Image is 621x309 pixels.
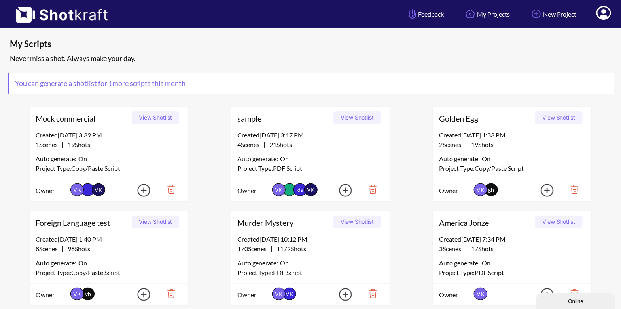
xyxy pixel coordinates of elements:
[78,154,87,164] span: On
[439,290,472,299] span: Owner
[132,111,179,124] button: View Shotlist
[85,290,91,297] span: vb
[70,183,84,196] span: VK
[488,186,494,193] span: gh
[10,38,464,50] span: My Scripts
[482,258,490,268] span: On
[237,268,384,277] div: Project Type: PDF Script
[458,4,516,25] a: My Projects
[237,235,384,244] div: Created [DATE] 10:12 PM
[36,268,182,277] div: Project Type: Copy/Paste Script
[237,130,384,140] div: Created [DATE] 3:17 PM
[439,141,465,148] span: 2 Scenes
[280,154,289,164] span: On
[237,154,280,164] span: Auto generate:
[474,288,487,300] span: VK
[237,186,270,195] span: Owner
[439,130,585,140] div: Created [DATE] 1:33 PM
[125,181,153,199] img: Add Icon
[524,4,583,25] a: New Project
[237,141,263,148] span: 4 Scenes
[272,183,286,196] span: VK
[9,73,191,94] span: You can generate a shotlist for
[333,216,381,228] button: View Shotlist
[36,186,68,195] span: Owner
[439,140,494,149] span: |
[237,140,292,149] span: |
[107,79,186,88] span: 1 more scripts this month
[237,164,384,173] div: Project Type: PDF Script
[36,258,78,268] span: Auto generate:
[327,286,354,303] img: Add Icon
[439,186,472,195] span: Owner
[36,244,90,254] span: |
[304,183,318,196] span: VK
[237,290,270,299] span: Owner
[536,292,617,309] iframe: chat widget
[482,154,490,164] span: On
[464,7,477,21] img: Home Icon
[439,164,585,173] div: Project Type: Copy/Paste Script
[439,258,482,268] span: Auto generate:
[530,7,543,21] img: Add Icon
[273,245,306,252] span: 1172 Shots
[64,141,90,148] span: 19 Shots
[439,268,585,277] div: Project Type: PDF Script
[407,7,418,21] img: Hand Icon
[293,183,307,196] span: ds
[535,216,583,228] button: View Shotlist
[36,217,129,229] span: Foreign Language test
[132,216,179,228] button: View Shotlist
[237,245,271,252] span: 170 Scenes
[265,141,292,148] span: 21 Shots
[155,183,182,196] img: Trash Icon
[333,111,381,124] button: View Shotlist
[535,111,583,124] button: View Shotlist
[36,113,129,124] span: Mock commercial
[439,217,532,229] span: America Jonze
[36,164,182,173] div: Project Type: Copy/Paste Script
[125,286,153,303] img: Add Icon
[439,245,465,252] span: 3 Scenes
[283,288,296,300] span: VK
[272,288,286,300] span: VK
[356,183,384,196] img: Trash Icon
[36,140,90,149] span: |
[36,141,62,148] span: 1 Scenes
[467,245,494,252] span: 17 Shots
[280,258,289,268] span: On
[439,113,532,124] span: Golden Egg
[237,113,331,124] span: sample
[558,183,585,196] img: Trash Icon
[474,183,487,196] span: VK
[528,286,556,303] img: Add Icon
[64,245,90,252] span: 98 Shots
[36,290,68,299] span: Owner
[92,183,105,196] span: VK
[36,154,78,164] span: Auto generate:
[407,10,444,19] span: Feedback
[36,235,182,244] div: Created [DATE] 1:40 PM
[439,154,482,164] span: Auto generate:
[237,244,306,254] span: |
[439,235,585,244] div: Created [DATE] 7:34 PM
[528,181,556,199] img: Add Icon
[327,181,354,199] img: Add Icon
[237,258,280,268] span: Auto generate:
[237,217,331,229] span: Murder Mystery
[356,287,384,300] img: Trash Icon
[36,130,182,140] div: Created [DATE] 3:39 PM
[70,288,84,300] span: VK
[467,141,494,148] span: 19 Shots
[558,287,585,300] img: Trash Icon
[8,52,617,65] div: Never miss a shot. Always make your day.
[439,244,494,254] span: |
[36,245,62,252] span: 8 Scenes
[155,287,182,300] img: Trash Icon
[78,258,87,268] span: On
